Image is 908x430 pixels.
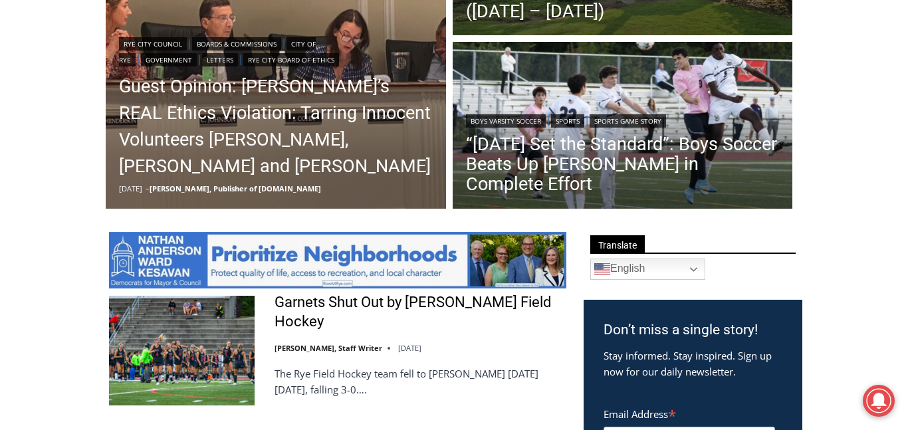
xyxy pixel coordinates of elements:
[453,42,793,212] a: Read More “Today Set the Standard”: Boys Soccer Beats Up Pelham in Complete Effort
[141,53,197,66] a: Government
[466,112,780,128] div: | |
[604,348,782,379] p: Stay informed. Stay inspired. Sign up now for our daily newsletter.
[1,132,199,165] a: [PERSON_NAME] Read Sanctuary Fall Fest: [DATE]
[146,183,150,193] span: –
[1,1,132,132] img: s_800_29ca6ca9-f6cc-433c-a631-14f6620ca39b.jpeg
[348,132,616,162] span: Intern @ [DOMAIN_NAME]
[604,401,775,425] label: Email Address
[192,37,281,51] a: Boards & Commissions
[398,343,421,353] time: [DATE]
[275,293,566,331] a: Garnets Shut Out by [PERSON_NAME] Field Hockey
[149,112,152,126] div: /
[604,320,782,341] h3: Don’t miss a single story!
[150,183,321,193] a: [PERSON_NAME], Publisher of [DOMAIN_NAME]
[594,261,610,277] img: en
[243,53,339,66] a: Rye City Board of Ethics
[202,53,238,66] a: Letters
[590,114,666,128] a: Sports Game Story
[551,114,584,128] a: Sports
[119,183,142,193] time: [DATE]
[275,343,382,353] a: [PERSON_NAME], Staff Writer
[275,366,566,397] p: The Rye Field Hockey team fell to [PERSON_NAME] [DATE][DATE], falling 3-0….
[109,296,255,405] img: Garnets Shut Out by Horace Greeley Field Hockey
[590,259,705,280] a: English
[119,35,433,66] div: | | | | |
[466,134,780,194] a: “[DATE] Set the Standard”: Boys Soccer Beats Up [PERSON_NAME] in Complete Effort
[466,114,546,128] a: Boys Varsity Soccer
[140,39,192,109] div: Co-sponsored by Westchester County Parks
[320,129,644,165] a: Intern @ [DOMAIN_NAME]
[453,42,793,212] img: (PHOTO: Rye Boys Soccer's Eddie Kehoe (#9 pink) goes up for a header against Pelham on October 8,...
[140,112,146,126] div: 1
[590,235,645,253] span: Translate
[156,112,162,126] div: 6
[119,37,187,51] a: Rye City Council
[119,73,433,179] a: Guest Opinion: [PERSON_NAME]’s REAL Ethics Violation: Tarring Innocent Volunteers [PERSON_NAME], ...
[336,1,628,129] div: "[PERSON_NAME] and I covered the [DATE] Parade, which was a really eye opening experience as I ha...
[11,134,177,164] h4: [PERSON_NAME] Read Sanctuary Fall Fest: [DATE]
